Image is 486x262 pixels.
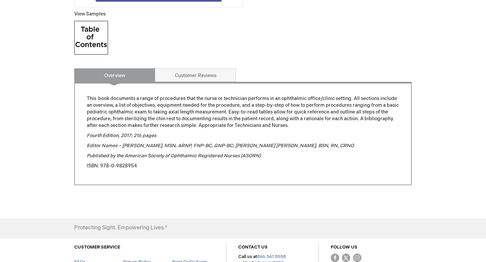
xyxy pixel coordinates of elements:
[74,244,120,250] a: CUSTOMER SERVICE
[342,254,350,262] img: Twitter
[87,153,261,159] em: Published by the American Society of Ophthalmic Registered Nurses (ASORN)
[74,68,155,82] a: Overview
[257,254,286,259] a: 866.561.8558
[74,225,167,231] h4: Protecting Sight. Empowering Lives.®
[238,244,268,250] a: CONTACT US
[87,163,399,169] p: ISBN: 978-0-9828954
[353,254,361,262] img: instagram
[331,254,339,262] img: Facebook
[87,143,354,149] em: Editor Names – [PERSON_NAME], MSN, ARNP, FNP-BC, GNP-BC; [PERSON_NAME] [PERSON_NAME], BSN, RN, CRNO
[331,244,357,250] a: FOLLOW US
[74,11,243,18] p: View Samples
[74,21,108,55] img: Click to view
[87,133,156,138] em: Fourth Edition, 2017; 216 pages
[87,95,399,129] p: This book documents a range of procedures that the nurse or technician performs in an ophthalmic ...
[155,68,236,82] a: Customer Reviews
